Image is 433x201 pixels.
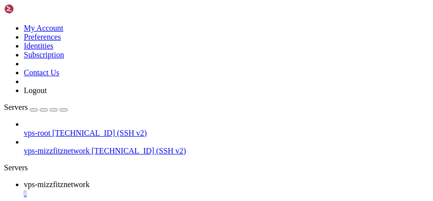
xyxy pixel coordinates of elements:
[24,138,429,155] li: vps-mizzfitznetwork [TECHNICAL_ID] (SSH v2)
[24,147,89,155] span: vps-mizzfitznetwork
[91,147,186,155] span: [TECHNICAL_ID] (SSH v2)
[24,33,61,41] a: Preferences
[24,50,64,59] a: Subscription
[24,189,429,198] a: 
[24,129,50,137] span: vps-root
[24,120,429,138] li: vps-root [TECHNICAL_ID] (SSH v2)
[24,180,429,198] a: vps-mizzfitznetwork
[24,68,60,77] a: Contact Us
[4,103,28,111] span: Servers
[4,4,61,14] img: Shellngn
[24,24,64,32] a: My Account
[24,86,47,95] a: Logout
[24,129,429,138] a: vps-root [TECHNICAL_ID] (SSH v2)
[24,147,429,155] a: vps-mizzfitznetwork [TECHNICAL_ID] (SSH v2)
[24,42,54,50] a: Identities
[52,129,146,137] span: [TECHNICAL_ID] (SSH v2)
[4,103,68,111] a: Servers
[24,180,89,189] span: vps-mizzfitznetwork
[4,163,429,172] div: Servers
